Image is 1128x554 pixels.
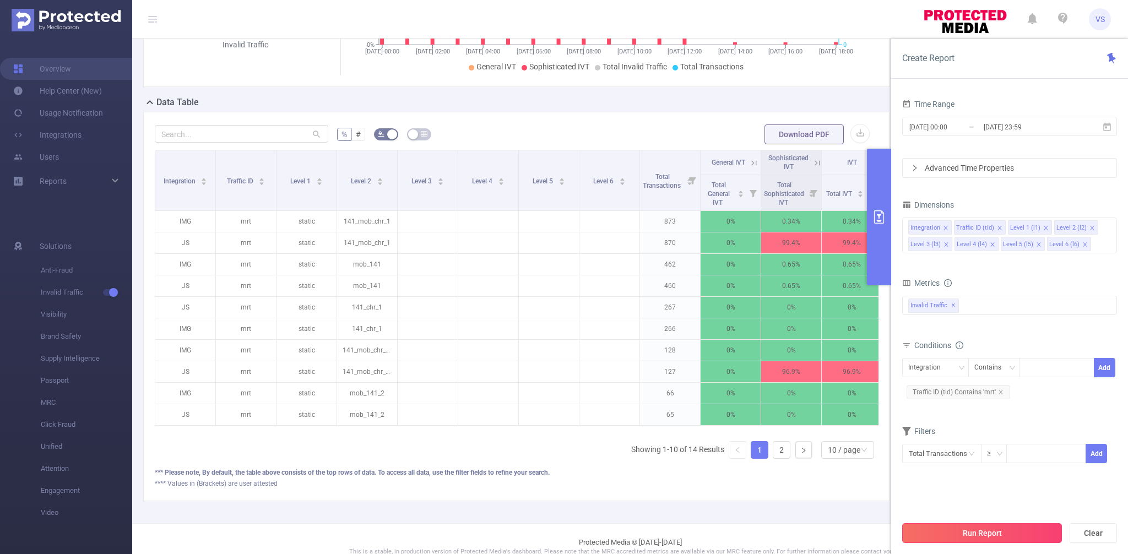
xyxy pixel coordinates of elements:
p: mrt [216,211,276,232]
a: Integrations [13,124,82,146]
div: Traffic ID (tid) [956,221,994,235]
a: Users [13,146,59,168]
span: Invalid Traffic [41,281,132,303]
p: 96.9% [761,361,821,382]
li: Integration [908,220,952,235]
p: 141_mob_chr_1 [337,211,397,232]
li: Traffic ID (tid) [954,220,1006,235]
span: Level 6 [593,177,615,185]
p: IMG [155,211,215,232]
div: Invalid Traffic [202,39,289,51]
span: Traffic ID [227,177,255,185]
i: icon: caret-up [201,176,207,180]
i: icon: down [1009,365,1016,372]
p: 0% [701,254,761,275]
p: static [276,211,337,232]
i: icon: close [998,389,1004,395]
i: Filter menu [866,175,882,210]
div: Level 6 (l6) [1049,237,1080,252]
i: icon: close [1089,225,1095,232]
div: Sort [258,176,265,183]
span: Supply Intelligence [41,347,132,370]
p: 0% [701,404,761,425]
i: icon: caret-up [316,176,322,180]
i: icon: down [861,447,867,454]
span: Solutions [40,235,72,257]
p: 141_chr_1 [337,297,397,318]
p: 460 [640,275,700,296]
a: Reports [40,170,67,192]
p: mrt [216,275,276,296]
p: JS [155,361,215,382]
span: Passport [41,370,132,392]
p: 141_mob_chr_33 [337,340,397,361]
div: Sort [377,176,383,183]
p: 0.65% [761,254,821,275]
p: 266 [640,318,700,339]
i: icon: caret-down [738,193,744,196]
i: icon: down [996,450,1003,458]
p: IMG [155,318,215,339]
p: 0% [822,383,882,404]
li: Level 1 (l1) [1008,220,1052,235]
p: mrt [216,232,276,253]
li: Previous Page [729,441,746,459]
i: icon: caret-down [201,181,207,184]
i: icon: caret-up [858,189,864,192]
p: IMG [155,383,215,404]
div: Level 1 (l1) [1010,221,1040,235]
div: Sort [558,176,565,183]
tspan: [DATE] 10:00 [617,48,651,55]
div: Sort [498,176,505,183]
span: Level 3 [411,177,433,185]
i: icon: close [1043,225,1049,232]
div: ≥ [987,444,999,463]
p: 128 [640,340,700,361]
p: 141_chr_1 [337,318,397,339]
p: 0.65% [822,275,882,296]
i: icon: down [958,365,965,372]
p: 0.34% [822,211,882,232]
p: static [276,383,337,404]
i: icon: caret-down [377,181,383,184]
span: IVT [847,159,857,166]
i: icon: caret-down [437,181,443,184]
p: 0% [822,297,882,318]
p: mob_141 [337,254,397,275]
span: Filters [902,427,935,436]
i: icon: caret-up [738,189,744,192]
i: icon: close [943,242,949,248]
p: 0% [761,383,821,404]
span: Reports [40,177,67,186]
i: icon: caret-down [619,181,625,184]
span: Total Transactions [643,173,682,189]
i: Filter menu [685,150,700,210]
p: 0% [701,232,761,253]
span: Click Fraud [41,414,132,436]
p: 0.34% [761,211,821,232]
span: Time Range [902,100,955,108]
i: icon: info-circle [956,341,963,349]
i: icon: close [997,225,1002,232]
span: ✕ [951,299,956,312]
p: mrt [216,254,276,275]
span: Brand Safety [41,325,132,347]
tspan: [DATE] 02:00 [415,48,449,55]
span: % [341,130,347,139]
span: Dimensions [902,200,954,209]
p: 99.4% [761,232,821,253]
p: 0% [761,404,821,425]
h2: Data Table [156,96,199,109]
p: 0% [761,318,821,339]
li: Level 5 (l5) [1001,237,1045,251]
i: icon: caret-down [858,193,864,196]
div: Sort [200,176,207,183]
div: Level 4 (l4) [957,237,987,252]
p: 99.4% [822,232,882,253]
p: 141_mob_chr_1 [337,232,397,253]
button: Add [1094,358,1115,377]
i: icon: close [943,225,948,232]
p: 0% [701,340,761,361]
span: Video [41,502,132,524]
a: Usage Notification [13,102,103,124]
